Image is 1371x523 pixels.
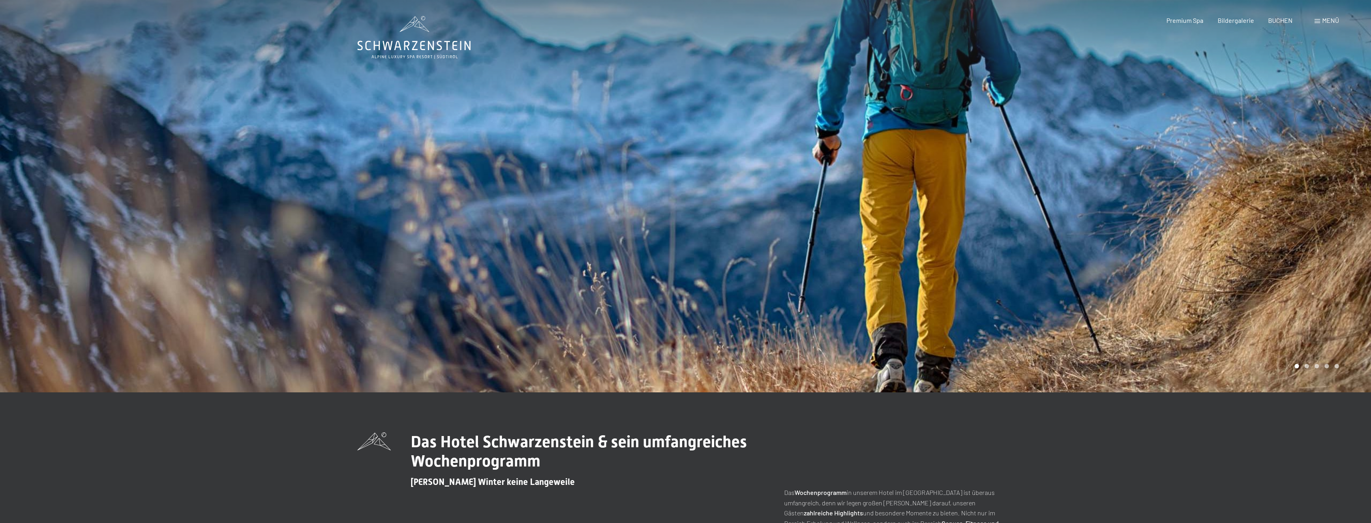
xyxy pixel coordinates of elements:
[1166,16,1203,24] a: Premium Spa
[795,489,847,496] strong: Wochenprogramm
[1268,16,1293,24] a: BUCHEN
[1295,364,1299,368] div: Carousel Page 1 (Current Slide)
[1292,364,1339,368] div: Carousel Pagination
[1305,364,1309,368] div: Carousel Page 2
[804,509,863,517] strong: zahlreiche Highlights
[1322,16,1339,24] span: Menü
[1325,364,1329,368] div: Carousel Page 4
[411,432,747,470] span: Das Hotel Schwarzenstein & sein umfangreiches Wochenprogramm
[1335,364,1339,368] div: Carousel Page 5
[1315,364,1319,368] div: Carousel Page 3
[1218,16,1254,24] a: Bildergalerie
[411,477,575,487] span: [PERSON_NAME] Winter keine Langeweile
